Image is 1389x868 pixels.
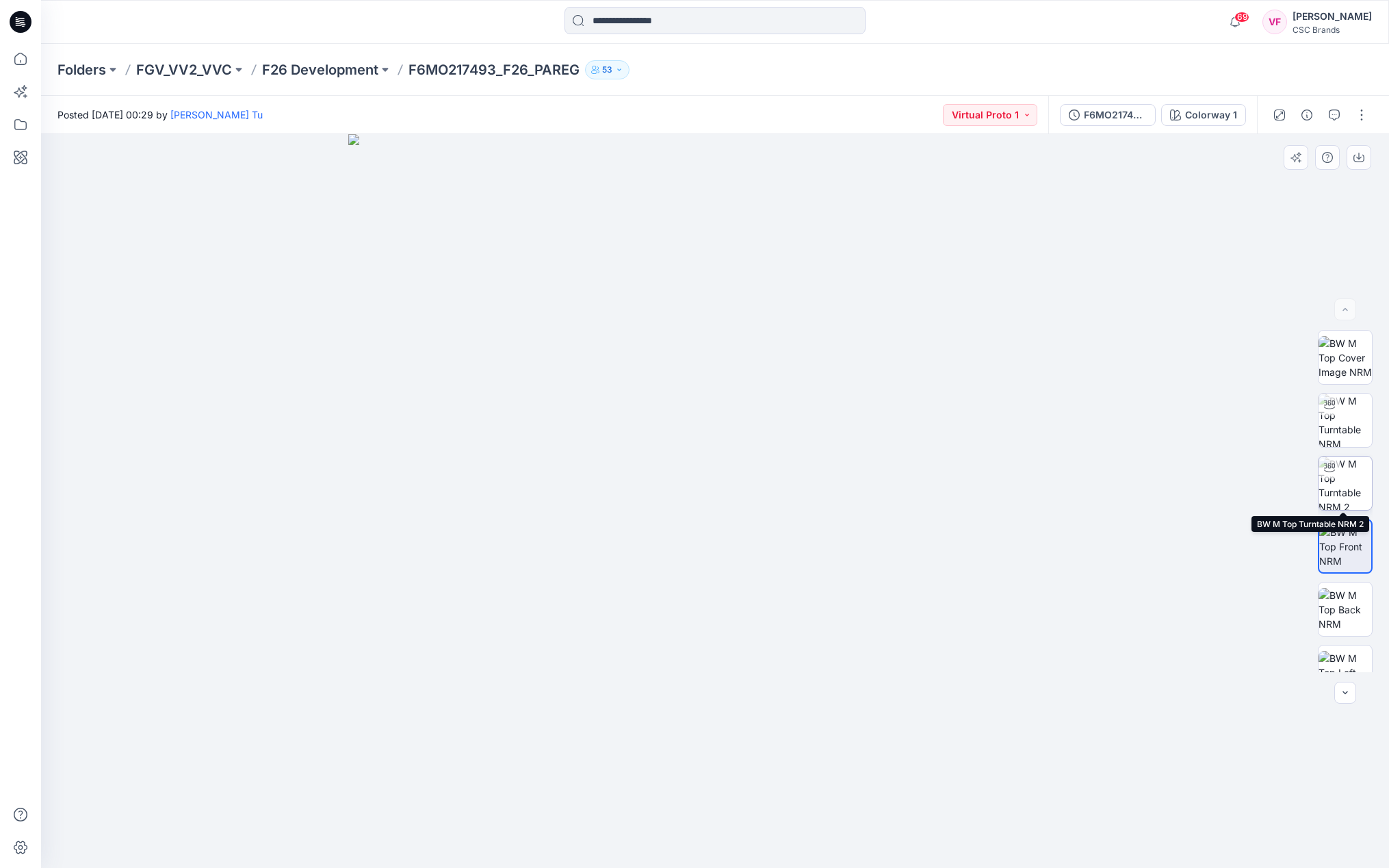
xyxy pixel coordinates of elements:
button: Colorway 1 [1161,104,1246,126]
button: F6MO217494_F26_PAREG_VP1 [1060,104,1156,126]
button: 53 [585,60,629,79]
img: BW M Top Back NRM [1319,588,1372,631]
p: 53 [602,62,612,77]
a: FGV_VV2_VVC [136,60,232,79]
span: Posted [DATE] 00:29 by [57,107,263,122]
a: Folders [57,60,106,79]
a: [PERSON_NAME] Tu [170,109,263,120]
button: Details [1296,104,1318,126]
img: BW M Top Cover Image NRM [1319,336,1372,379]
div: CSC Brands [1293,25,1372,35]
a: F26 Development [262,60,378,79]
div: F6MO217494_F26_PAREG_VP1 [1084,107,1147,123]
p: F6MO217493_F26_PAREG [408,60,580,79]
img: BW M Top Left NRM [1319,651,1372,694]
img: BW M Top Turntable NRM 2 [1319,457,1372,510]
img: BW M Top Front NRM [1319,525,1371,568]
span: 69 [1234,12,1249,23]
img: eyJhbGciOiJIUzI1NiIsImtpZCI6IjAiLCJzbHQiOiJzZXMiLCJ0eXAiOiJKV1QifQ.eyJkYXRhIjp7InR5cGUiOiJzdG9yYW... [348,134,1082,868]
img: BW M Top Turntable NRM [1319,394,1372,447]
div: Colorway 1 [1185,107,1237,123]
div: VF [1262,10,1287,34]
div: [PERSON_NAME] [1293,8,1372,25]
